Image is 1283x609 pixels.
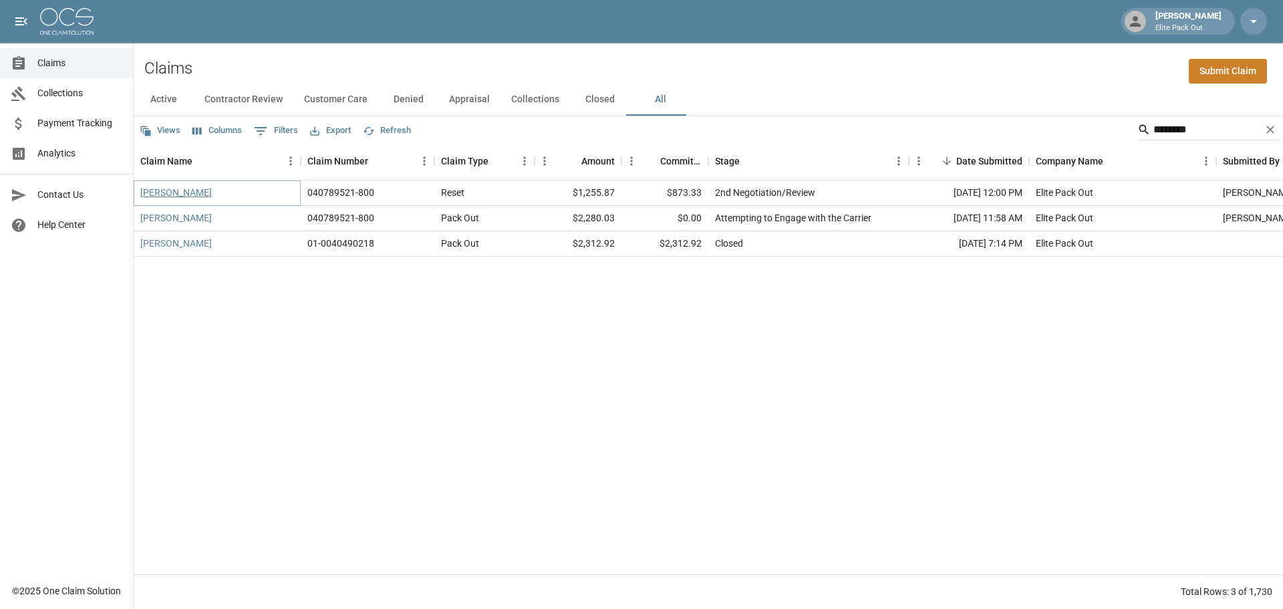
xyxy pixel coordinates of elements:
div: Pack Out [441,237,479,250]
div: Claim Type [434,142,535,180]
button: Collections [501,84,570,116]
div: Elite Pack Out [1036,237,1093,250]
div: Elite Pack Out [1036,186,1093,199]
button: Menu [414,151,434,171]
div: Claim Name [134,142,301,180]
button: Sort [740,152,758,170]
button: Sort [192,152,211,170]
div: Total Rows: 3 of 1,730 [1181,585,1272,598]
button: Sort [488,152,507,170]
div: $2,280.03 [535,206,621,231]
div: [PERSON_NAME] [1150,9,1227,33]
span: Collections [37,86,122,100]
button: Clear [1260,120,1280,140]
button: Menu [621,151,641,171]
button: Closed [570,84,630,116]
button: Menu [535,151,555,171]
div: [DATE] 7:14 PM [909,231,1029,257]
div: $873.33 [621,180,708,206]
div: Date Submitted [909,142,1029,180]
button: Views [136,120,184,141]
div: 040789521-800 [307,186,374,199]
p: Elite Pack Out [1155,23,1222,34]
div: Pack Out [441,211,479,225]
button: Menu [515,151,535,171]
img: ocs-logo-white-transparent.png [40,8,94,35]
a: [PERSON_NAME] [140,237,212,250]
div: Claim Number [307,142,368,180]
button: Appraisal [438,84,501,116]
div: Company Name [1029,142,1216,180]
button: Sort [938,152,956,170]
button: Export [307,120,354,141]
div: dynamic tabs [134,84,1283,116]
div: Attempting to Engage with the Carrier [715,211,871,225]
a: Submit Claim [1189,59,1267,84]
button: Sort [368,152,387,170]
div: 01-0040490218 [307,237,374,250]
span: Contact Us [37,188,122,202]
div: © 2025 One Claim Solution [12,584,121,598]
div: Stage [715,142,740,180]
span: Help Center [37,218,122,232]
button: open drawer [8,8,35,35]
a: [PERSON_NAME] [140,211,212,225]
button: Sort [1103,152,1122,170]
button: Menu [909,151,929,171]
div: Elite Pack Out [1036,211,1093,225]
div: Amount [535,142,621,180]
button: Contractor Review [194,84,293,116]
div: Submitted By [1223,142,1280,180]
button: Menu [281,151,301,171]
div: Reset [441,186,464,199]
div: Amount [581,142,615,180]
div: Claim Name [140,142,192,180]
div: Company Name [1036,142,1103,180]
h2: Claims [144,59,192,78]
span: Payment Tracking [37,116,122,130]
div: 040789521-800 [307,211,374,225]
div: $0.00 [621,206,708,231]
a: [PERSON_NAME] [140,186,212,199]
div: $2,312.92 [621,231,708,257]
div: Date Submitted [956,142,1022,180]
div: Search [1137,119,1280,143]
button: Customer Care [293,84,378,116]
div: Claim Type [441,142,488,180]
div: Stage [708,142,909,180]
div: $1,255.87 [535,180,621,206]
span: Analytics [37,146,122,160]
button: Menu [1196,151,1216,171]
div: 2nd Negotiation/Review [715,186,815,199]
div: Closed [715,237,743,250]
button: All [630,84,690,116]
button: Show filters [251,120,301,142]
button: Active [134,84,194,116]
div: [DATE] 11:58 AM [909,206,1029,231]
div: Committed Amount [660,142,702,180]
button: Denied [378,84,438,116]
div: $2,312.92 [535,231,621,257]
button: Refresh [360,120,414,141]
div: Claim Number [301,142,434,180]
button: Select columns [189,120,245,141]
button: Sort [641,152,660,170]
span: Claims [37,56,122,70]
div: Committed Amount [621,142,708,180]
div: [DATE] 12:00 PM [909,180,1029,206]
button: Sort [563,152,581,170]
button: Menu [889,151,909,171]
